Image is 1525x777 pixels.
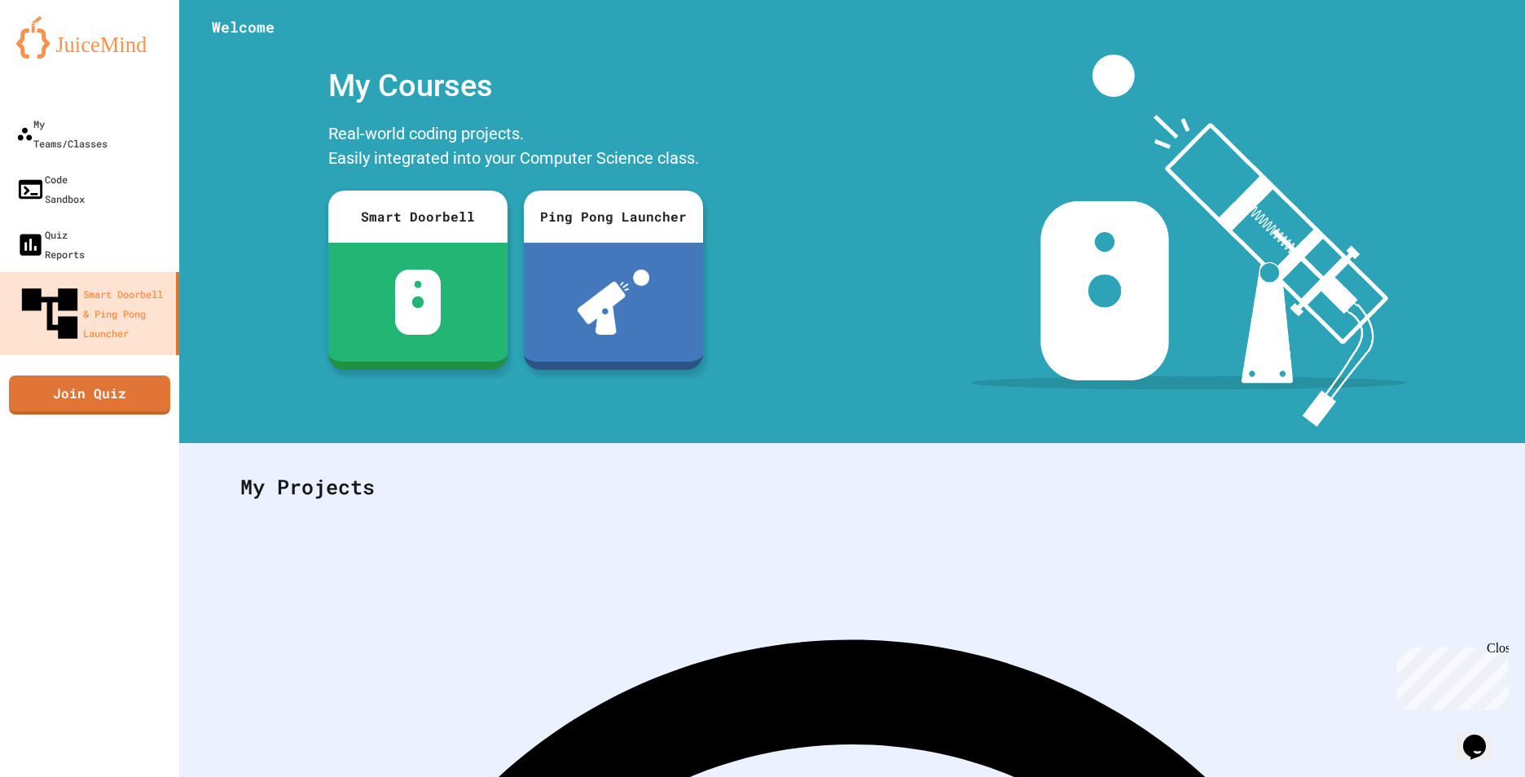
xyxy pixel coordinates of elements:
div: Real-world coding projects. Easily integrated into your Computer Science class. [320,117,711,178]
div: Quiz Reports [16,225,85,264]
img: ppl-with-ball.png [578,270,650,335]
img: sdb-white.svg [395,270,442,335]
div: My Courses [320,55,711,117]
div: My Projects [224,455,1480,519]
div: My Teams/Classes [16,114,108,153]
div: Smart Doorbell [328,191,508,243]
img: logo-orange.svg [16,16,163,59]
iframe: chat widget [1390,641,1509,710]
img: banner-image-my-projects.png [970,55,1407,427]
a: Join Quiz [9,375,170,415]
div: Smart Doorbell & Ping Pong Launcher [16,280,169,347]
div: Code Sandbox [16,169,85,209]
div: Ping Pong Launcher [524,191,703,243]
iframe: chat widget [1457,712,1509,761]
div: Chat with us now!Close [7,7,112,103]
